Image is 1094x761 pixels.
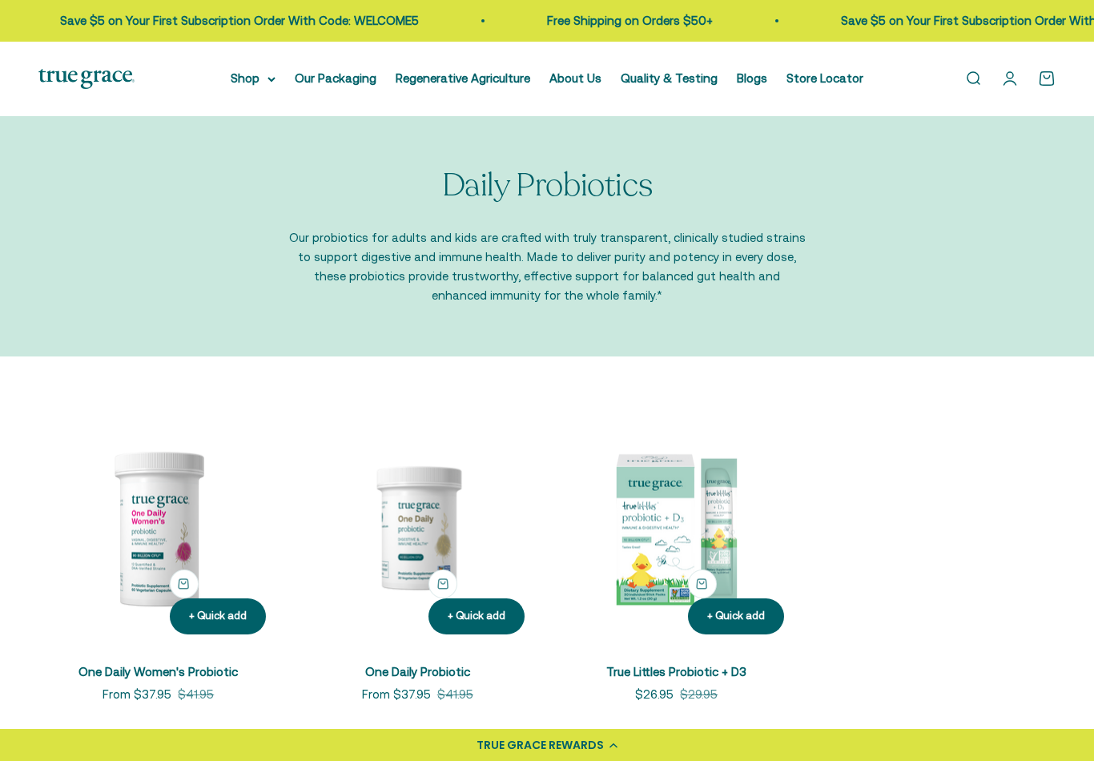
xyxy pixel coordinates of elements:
sale-price: From $37.95 [103,685,171,704]
button: + Quick add [428,570,457,598]
a: True Littles Probiotic + D3 [606,665,746,678]
button: + Quick add [170,570,199,598]
compare-at-price: $41.95 [178,685,214,704]
a: Free Shipping on Orders $50+ [547,14,713,27]
compare-at-price: $29.95 [680,685,718,704]
div: + Quick add [707,608,765,625]
button: + Quick add [170,598,266,634]
button: + Quick add [688,570,717,598]
sale-price: From $37.95 [362,685,431,704]
compare-at-price: $41.95 [437,685,473,704]
img: Vitamin D is essential for your little one’s development and immune health, and it can be tricky ... [557,408,797,648]
div: + Quick add [448,608,505,625]
p: Our probiotics for adults and kids are crafted with truly transparent, clinically studied strains... [287,228,807,305]
a: About Us [549,71,601,85]
a: Store Locator [786,71,863,85]
a: Regenerative Agriculture [396,71,530,85]
img: Daily Probiotic for Women's Vaginal, Digestive, and Immune Support* - 90 Billion CFU at time of m... [38,408,279,648]
a: Blogs [737,71,767,85]
a: Quality & Testing [621,71,718,85]
img: Daily Probiotic forDigestive and Immune Support:* - 90 Billion CFU at time of manufacturing (30 B... [298,408,538,648]
div: TRUE GRACE REWARDS [477,737,604,754]
sale-price: $26.95 [635,685,674,704]
p: Save $5 on Your First Subscription Order With Code: WELCOME5 [60,11,419,30]
div: + Quick add [189,608,247,625]
a: Our Packaging [295,71,376,85]
a: One Daily Women's Probiotic [78,665,238,678]
button: + Quick add [428,598,525,634]
button: + Quick add [688,598,784,634]
a: One Daily Probiotic [365,665,470,678]
p: Daily Probiotics [442,167,653,203]
summary: Shop [231,69,276,88]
